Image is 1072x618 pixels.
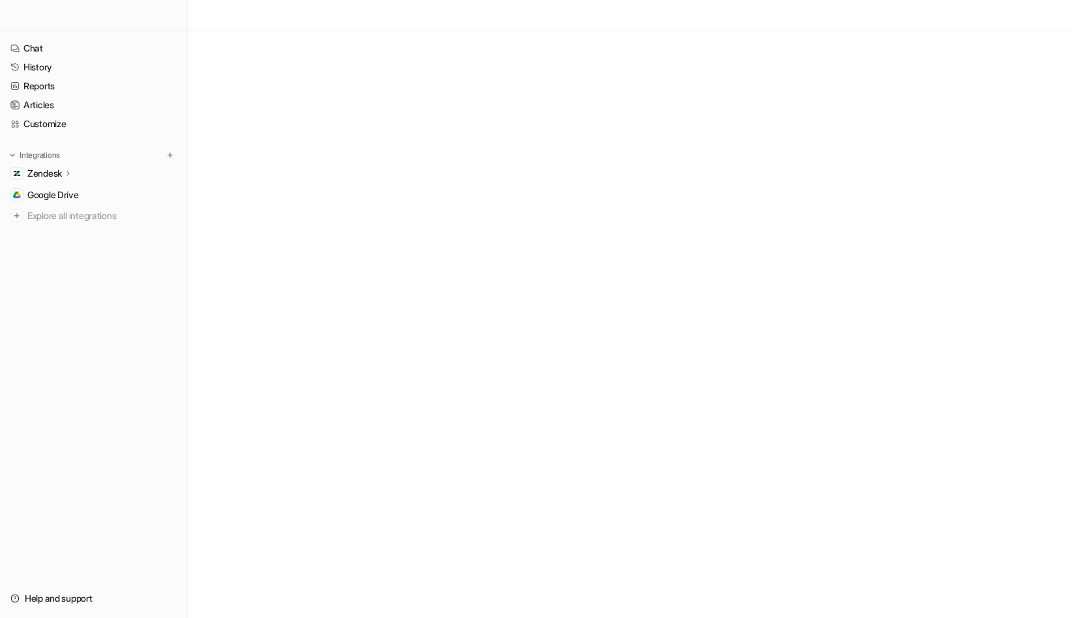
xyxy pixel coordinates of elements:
img: menu_add.svg [166,151,175,160]
a: Chat [5,39,182,57]
span: Google Drive [27,188,79,201]
p: Zendesk [27,167,62,180]
img: expand menu [8,151,17,160]
a: Reports [5,77,182,95]
img: explore all integrations [10,209,23,222]
a: Explore all integrations [5,207,182,225]
img: Zendesk [13,169,21,177]
a: Help and support [5,589,182,608]
span: Explore all integrations [27,205,177,226]
button: Integrations [5,149,64,162]
p: Integrations [20,150,60,160]
a: Google DriveGoogle Drive [5,186,182,204]
img: Google Drive [13,191,21,199]
a: History [5,58,182,76]
a: Customize [5,115,182,133]
a: Articles [5,96,182,114]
